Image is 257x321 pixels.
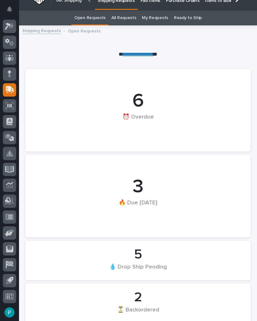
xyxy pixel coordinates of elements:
[68,27,101,34] p: Open Requests
[142,10,168,25] a: My Requests
[22,27,61,34] a: Shipping Requests
[8,6,16,17] div: Notifications
[36,113,240,133] div: ⏰ Overdue
[36,306,240,319] div: ⏳ Backordered
[3,306,16,319] button: users-avatar
[36,90,240,113] div: 6
[36,199,240,219] div: 🔥 Due [DATE]
[36,175,240,198] div: 3
[74,10,106,25] a: Open Requests
[111,10,136,25] a: All Requests
[36,263,240,277] div: 💧 Drop Ship Pending
[36,247,240,263] div: 5
[3,3,16,16] button: Notifications
[36,290,240,305] div: 2
[174,10,202,25] a: Ready to Ship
